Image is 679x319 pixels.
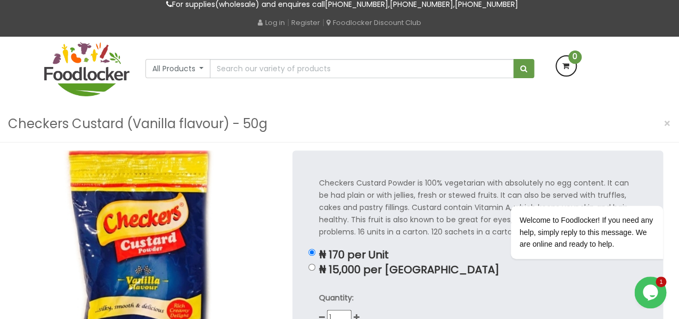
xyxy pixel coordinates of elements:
span: 0 [568,51,582,64]
p: ₦ 15,000 per [GEOGRAPHIC_DATA] [319,264,636,276]
input: Search our variety of products [210,59,513,78]
p: Checkers Custard Powder is 100% vegetarian with absolutely no egg content. It can be had plain or... [319,177,636,238]
span: | [322,17,324,28]
span: | [287,17,289,28]
strong: Quantity: [319,292,354,303]
p: ₦ 170 per Unit [319,249,636,261]
a: Register [291,18,320,28]
input: ₦ 15,000 per [GEOGRAPHIC_DATA] [308,264,315,271]
button: All Products [145,59,211,78]
a: Foodlocker Discount Club [326,18,421,28]
iframe: chat widget [477,110,668,271]
input: ₦ 170 per Unit [308,249,315,256]
h3: Checkers Custard (Vanilla flavour) - 50g [8,114,267,134]
a: Log in [258,18,285,28]
img: FoodLocker [44,42,129,96]
iframe: chat widget [634,276,668,308]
